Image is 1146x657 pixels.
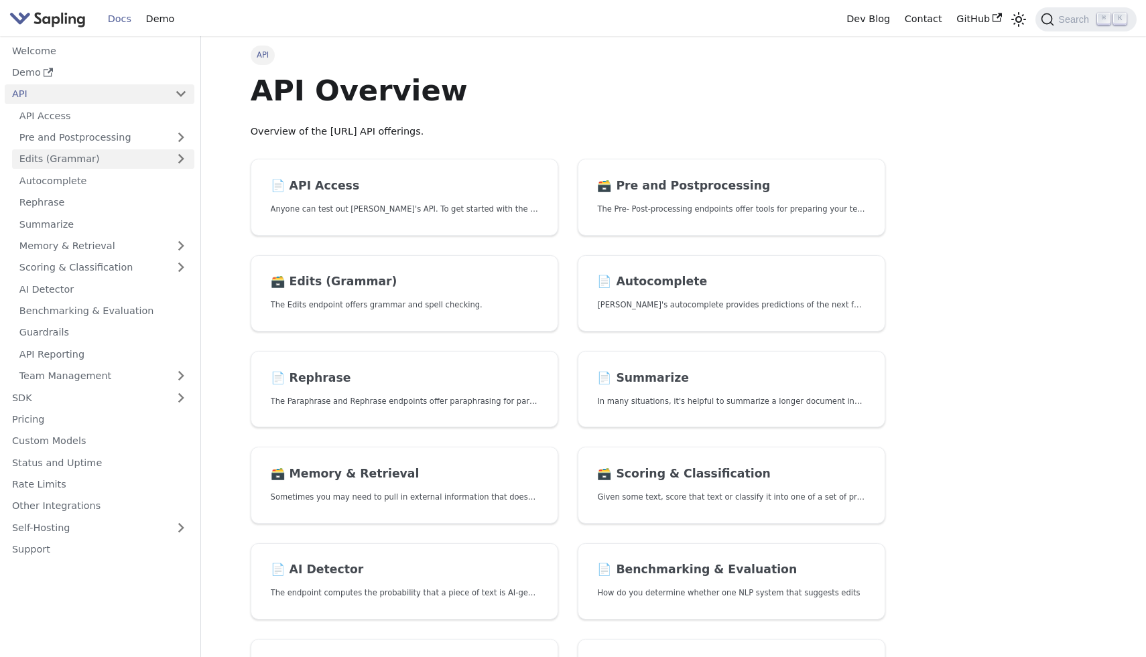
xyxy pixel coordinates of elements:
[12,149,194,169] a: Edits (Grammar)
[597,491,865,504] p: Given some text, score that text or classify it into one of a set of pre-specified categories.
[12,279,194,299] a: AI Detector
[597,275,865,289] h2: Autocomplete
[271,275,538,289] h2: Edits (Grammar)
[5,453,194,472] a: Status and Uptime
[251,543,558,620] a: 📄️ AI DetectorThe endpoint computes the probability that a piece of text is AI-generated,
[578,543,885,620] a: 📄️ Benchmarking & EvaluationHow do you determine whether one NLP system that suggests edits
[5,518,194,537] a: Self-Hosting
[12,128,194,147] a: Pre and Postprocessing
[5,496,194,516] a: Other Integrations
[597,587,865,599] p: How do you determine whether one NLP system that suggests edits
[139,9,182,29] a: Demo
[168,388,194,407] button: Expand sidebar category 'SDK'
[251,255,558,332] a: 🗃️ Edits (Grammar)The Edits endpoint offers grammar and spell checking.
[12,301,194,321] a: Benchmarking & Evaluation
[1054,14,1097,25] span: Search
[597,299,865,311] p: Sapling's autocomplete provides predictions of the next few characters or words
[12,366,194,386] a: Team Management
[597,395,865,408] p: In many situations, it's helpful to summarize a longer document into a shorter, more easily diges...
[271,491,538,504] p: Sometimes you may need to pull in external information that doesn't fit in the context size of an...
[5,388,168,407] a: SDK
[5,431,194,451] a: Custom Models
[251,447,558,524] a: 🗃️ Memory & RetrievalSometimes you may need to pull in external information that doesn't fit in t...
[251,72,885,108] h1: API Overview
[271,563,538,577] h2: AI Detector
[251,351,558,428] a: 📄️ RephraseThe Paraphrase and Rephrase endpoints offer paraphrasing for particular styles.
[839,9,897,29] a: Dev Blog
[597,203,865,216] p: The Pre- Post-processing endpoints offer tools for preparing your text data for ingestation as we...
[578,351,885,428] a: 📄️ SummarizeIn many situations, it's helpful to summarize a longer document into a shorter, more ...
[101,9,139,29] a: Docs
[578,159,885,236] a: 🗃️ Pre and PostprocessingThe Pre- Post-processing endpoints offer tools for preparing your text d...
[271,587,538,599] p: The endpoint computes the probability that a piece of text is AI-generated,
[597,371,865,386] h2: Summarize
[251,124,885,140] p: Overview of the [URL] API offerings.
[271,203,538,216] p: Anyone can test out Sapling's API. To get started with the API, simply:
[5,540,194,559] a: Support
[597,563,865,577] h2: Benchmarking & Evaluation
[1035,7,1136,31] button: Search (Command+K)
[1009,9,1029,29] button: Switch between dark and light mode (currently light mode)
[271,467,538,482] h2: Memory & Retrieval
[271,179,538,194] h2: API Access
[5,41,194,60] a: Welcome
[12,106,194,125] a: API Access
[9,9,90,29] a: Sapling.ai
[5,475,194,494] a: Rate Limits
[897,9,950,29] a: Contact
[12,323,194,342] a: Guardrails
[12,171,194,190] a: Autocomplete
[271,395,538,408] p: The Paraphrase and Rephrase endpoints offer paraphrasing for particular styles.
[12,236,194,256] a: Memory & Retrieval
[251,46,885,64] nav: Breadcrumbs
[5,410,194,429] a: Pricing
[1097,13,1110,25] kbd: ⌘
[12,193,194,212] a: Rephrase
[1113,13,1127,25] kbd: K
[5,63,194,82] a: Demo
[597,179,865,194] h2: Pre and Postprocessing
[578,447,885,524] a: 🗃️ Scoring & ClassificationGiven some text, score that text or classify it into one of a set of p...
[9,9,86,29] img: Sapling.ai
[251,159,558,236] a: 📄️ API AccessAnyone can test out [PERSON_NAME]'s API. To get started with the API, simply:
[251,46,275,64] span: API
[271,371,538,386] h2: Rephrase
[12,214,194,234] a: Summarize
[5,84,168,104] a: API
[12,344,194,364] a: API Reporting
[949,9,1009,29] a: GitHub
[597,467,865,482] h2: Scoring & Classification
[12,258,194,277] a: Scoring & Classification
[271,299,538,311] p: The Edits endpoint offers grammar and spell checking.
[168,84,194,104] button: Collapse sidebar category 'API'
[578,255,885,332] a: 📄️ Autocomplete[PERSON_NAME]'s autocomplete provides predictions of the next few characters or words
